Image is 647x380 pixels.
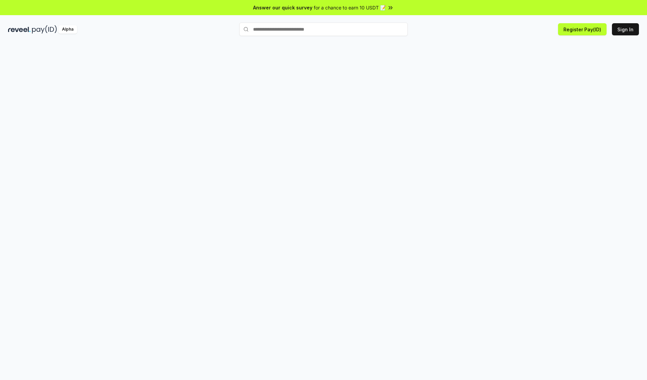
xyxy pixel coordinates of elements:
span: Answer our quick survey [253,4,312,11]
img: reveel_dark [8,25,31,34]
button: Sign In [612,23,639,35]
button: Register Pay(ID) [558,23,607,35]
img: pay_id [32,25,57,34]
div: Alpha [58,25,77,34]
span: for a chance to earn 10 USDT 📝 [314,4,386,11]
